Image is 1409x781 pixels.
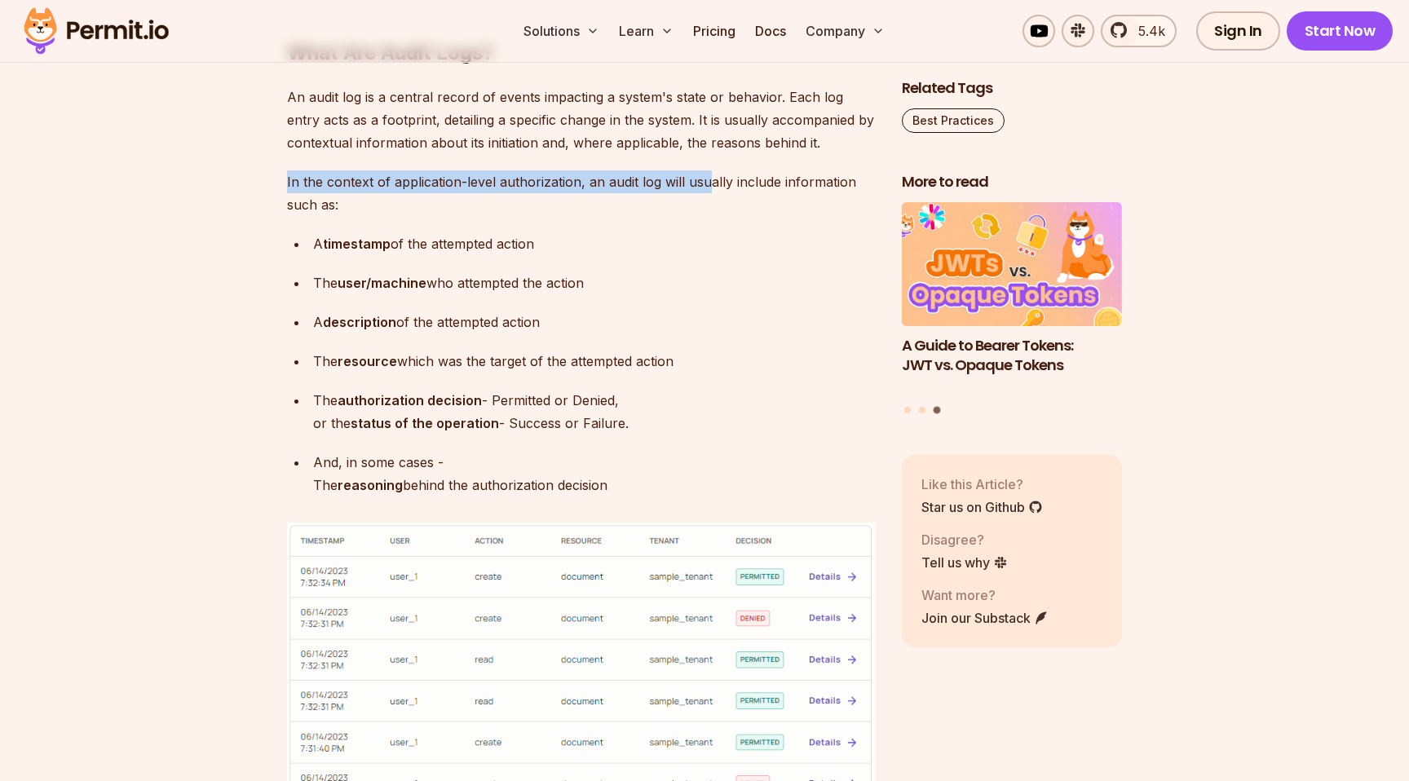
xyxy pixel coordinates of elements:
[902,202,1122,416] div: Posts
[313,350,876,373] p: The which was the target of the attempted action
[1287,11,1394,51] a: Start Now
[287,86,876,154] p: An audit log is a central record of events impacting a system's state or behavior. Each log entry...
[921,585,1049,604] p: Want more?
[921,529,1008,549] p: Disagree?
[313,232,876,255] p: A of the attempted action
[287,170,876,216] p: In the context of application-level authorization, an audit log will usually include information ...
[919,406,925,413] button: Go to slide 2
[921,607,1049,627] a: Join our Substack
[16,3,176,59] img: Permit logo
[902,172,1122,192] h2: More to read
[323,314,396,330] strong: description
[517,15,606,47] button: Solutions
[1196,11,1280,51] a: Sign In
[1101,15,1177,47] a: 5.4k
[338,275,426,291] strong: user/machine
[902,78,1122,99] h2: Related Tags
[902,202,1122,396] a: A Guide to Bearer Tokens: JWT vs. Opaque TokensA Guide to Bearer Tokens: JWT vs. Opaque Tokens
[902,202,1122,396] li: 3 of 3
[933,406,940,413] button: Go to slide 3
[921,496,1043,516] a: Star us on Github
[1129,21,1165,41] span: 5.4k
[612,15,680,47] button: Learn
[351,415,499,431] strong: status of the operation
[687,15,742,47] a: Pricing
[921,474,1043,493] p: Like this Article?
[799,15,891,47] button: Company
[921,552,1008,571] a: Tell us why
[902,335,1122,376] h3: A Guide to Bearer Tokens: JWT vs. Opaque Tokens
[313,451,876,496] p: And, in some cases - The behind the authorization decision
[902,202,1122,326] img: A Guide to Bearer Tokens: JWT vs. Opaque Tokens
[323,236,391,252] strong: timestamp
[749,15,793,47] a: Docs
[338,477,403,493] strong: reasoning
[338,392,482,408] strong: authorization decision
[313,389,876,435] p: The - Permitted or Denied, or the - Success or Failure.
[902,108,1005,133] a: Best Practices
[313,311,876,333] p: A of the attempted action
[904,406,911,413] button: Go to slide 1
[338,353,397,369] strong: resource
[313,271,876,294] p: The who attempted the action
